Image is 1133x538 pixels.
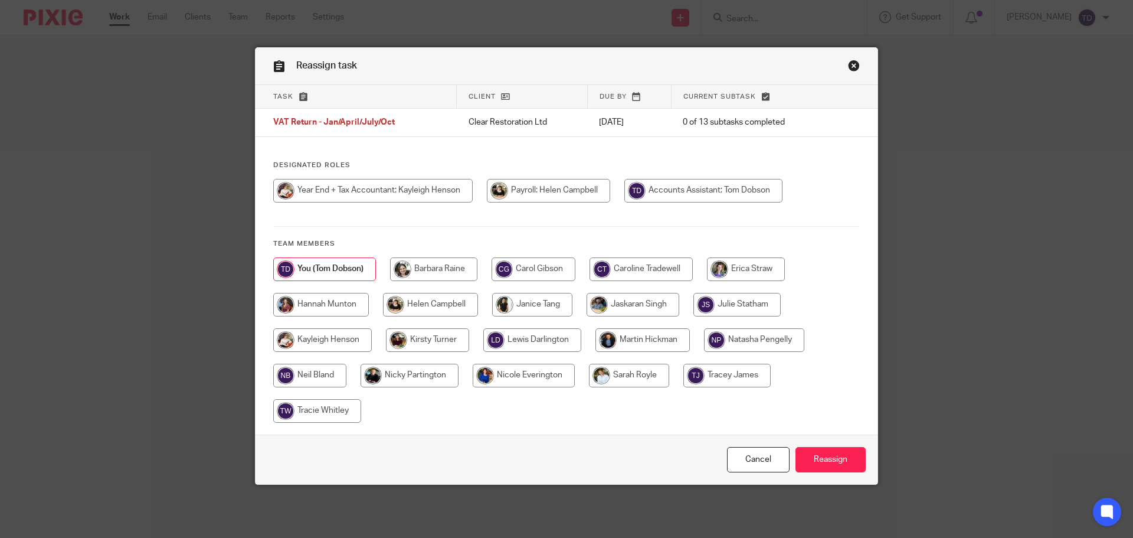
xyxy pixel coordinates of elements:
p: Clear Restoration Ltd [469,116,576,128]
a: Close this dialog window [848,60,860,76]
h4: Designated Roles [273,161,860,170]
a: Close this dialog window [727,447,790,472]
h4: Team members [273,239,860,249]
span: VAT Return - Jan/April/July/Oct [273,119,395,127]
span: Task [273,93,293,100]
p: [DATE] [599,116,659,128]
span: Reassign task [296,61,357,70]
input: Reassign [795,447,866,472]
span: Due by [600,93,627,100]
span: Client [469,93,496,100]
td: 0 of 13 subtasks completed [671,109,832,137]
span: Current subtask [683,93,756,100]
